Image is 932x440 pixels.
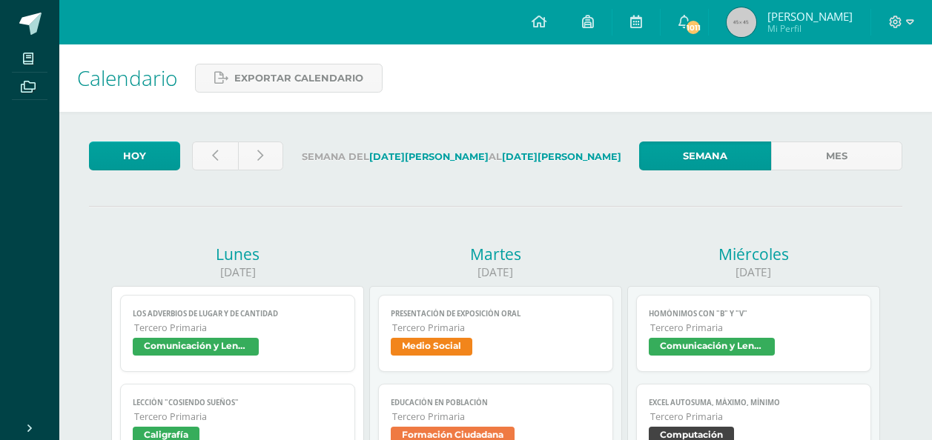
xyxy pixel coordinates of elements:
span: Lección "Cosiendo Sueños" [133,398,343,407]
span: Calendario [77,64,177,92]
a: Homónimos con "B" y "V"Tercero PrimariaComunicación y Lenguaje [636,295,871,372]
strong: [DATE][PERSON_NAME] [502,151,621,162]
a: Presentación de Exposición OralTercero PrimariaMedio Social [378,295,613,372]
div: [DATE] [627,264,880,280]
span: Los adverbios de lugar y de cantidad [133,309,343,319]
span: Tercero Primaria [134,321,343,334]
span: Medio Social [391,338,472,356]
a: Mes [771,141,903,170]
a: Exportar calendario [195,64,383,93]
span: Educación en población [391,398,601,407]
div: [DATE] [111,264,364,280]
span: Mi Perfil [767,22,853,35]
div: Miércoles [627,244,880,264]
span: Comunicación y Lenguaje [133,338,259,356]
span: Excel Autosuma, máximo, mínimo [649,398,859,407]
div: Lunes [111,244,364,264]
a: Hoy [89,141,180,170]
span: Tercero Primaria [392,410,601,423]
span: Exportar calendario [234,64,363,92]
a: Semana [639,141,771,170]
span: Comunicación y Lenguaje [649,338,775,356]
img: 45x45 [727,7,756,37]
div: Martes [369,244,622,264]
label: Semana del al [295,141,627,172]
strong: [DATE][PERSON_NAME] [369,151,489,162]
span: Presentación de Exposición Oral [391,309,601,319]
span: Homónimos con "B" y "V" [649,309,859,319]
span: [PERSON_NAME] [767,9,853,24]
span: Tercero Primaria [650,321,859,334]
span: Tercero Primaria [392,321,601,334]
a: Los adverbios de lugar y de cantidadTercero PrimariaComunicación y Lenguaje [120,295,355,372]
span: Tercero Primaria [134,410,343,423]
span: Tercero Primaria [650,410,859,423]
div: [DATE] [369,264,622,280]
span: 1011 [684,19,701,36]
